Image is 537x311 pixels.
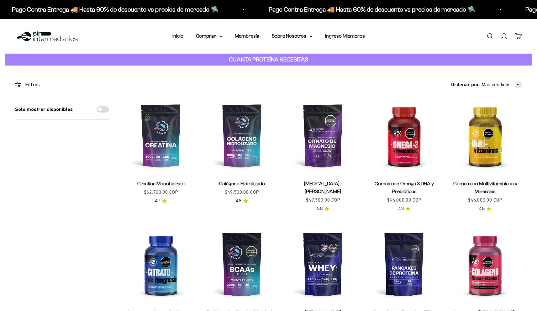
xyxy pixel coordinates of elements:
span: Más vendidos [482,81,511,89]
a: Creatina Monohidrato [137,181,185,186]
a: Inicio [172,33,183,39]
a: 4.54.5 de 5.0 estrellas [479,205,491,212]
div: Filtros [15,81,109,89]
a: 4.34.3 de 5.0 estrellas [398,205,410,212]
sale-price: $49.500,00 COP [225,188,259,196]
summary: Comprar [196,32,222,40]
strong: CUANTA PROTEÍNA NECESITAS [229,56,308,63]
a: Membresía [235,33,259,39]
a: Colágeno Hidrolizado [219,181,265,186]
label: Solo mostrar disponibles [15,105,73,113]
sale-price: $44.000,00 COP [468,196,502,204]
button: Más vendidos [482,81,522,89]
a: 3.83.8 de 5.0 estrellas [317,205,329,212]
summary: Sobre Nosotros [272,32,313,40]
a: Gomas con Omega 3 DHA y Prebióticos [375,181,434,194]
p: Pago Contra Entrega 🚚 Hasta 60% de descuento vs precios de mercado 🛸 [11,4,218,14]
span: 4.8 [236,198,241,204]
sale-price: $44.000,00 COP [387,196,421,204]
span: 4.3 [398,205,404,212]
span: 4.5 [479,205,485,212]
a: [MEDICAL_DATA] - [PERSON_NAME] [304,181,342,194]
span: 3.8 [317,205,323,212]
a: 4.84.8 de 5.0 estrellas [236,198,248,204]
sale-price: $62.700,00 COP [144,188,178,196]
sale-price: $47.300,00 COP [306,196,340,204]
a: Ingreso Miembros [325,33,365,39]
p: Pago Contra Entrega 🚚 Hasta 60% de descuento vs precios de mercado 🛸 [268,4,475,14]
span: 4.7 [155,198,160,204]
span: Ordenar por: [451,81,480,89]
a: Gomas con Multivitamínicos y Minerales [453,181,517,194]
a: 4.74.7 de 5.0 estrellas [155,198,167,204]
